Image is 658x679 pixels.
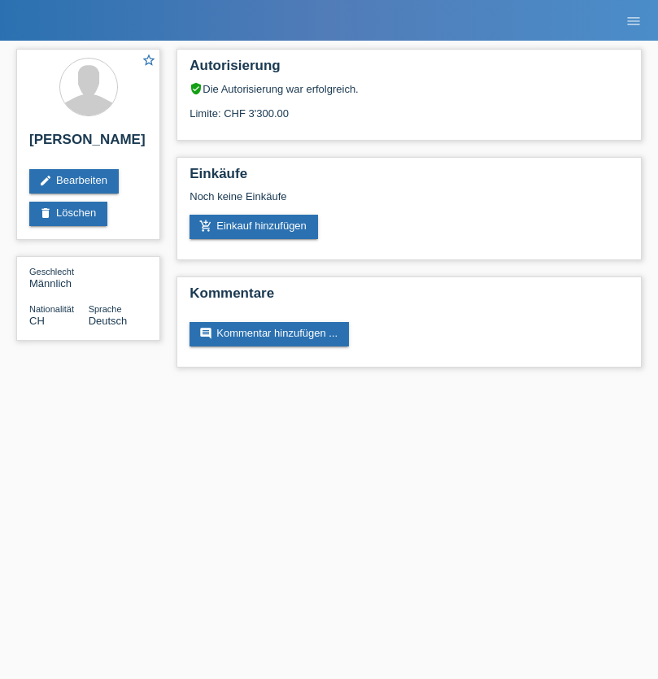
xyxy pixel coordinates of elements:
[29,315,45,327] span: Schweiz
[142,53,156,67] i: star_border
[29,304,74,314] span: Nationalität
[190,58,629,82] h2: Autorisierung
[190,82,203,95] i: verified_user
[142,53,156,70] a: star_border
[617,15,650,25] a: menu
[190,215,318,239] a: add_shopping_cartEinkauf hinzufügen
[29,202,107,226] a: deleteLöschen
[190,190,629,215] div: Noch keine Einkäufe
[190,82,629,95] div: Die Autorisierung war erfolgreich.
[199,327,212,340] i: comment
[89,315,128,327] span: Deutsch
[190,166,629,190] h2: Einkäufe
[190,95,629,120] div: Limite: CHF 3'300.00
[199,220,212,233] i: add_shopping_cart
[39,207,52,220] i: delete
[190,285,629,310] h2: Kommentare
[89,304,122,314] span: Sprache
[190,322,349,346] a: commentKommentar hinzufügen ...
[625,13,642,29] i: menu
[29,267,74,276] span: Geschlecht
[29,169,119,194] a: editBearbeiten
[29,265,89,289] div: Männlich
[39,174,52,187] i: edit
[29,132,147,156] h2: [PERSON_NAME]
